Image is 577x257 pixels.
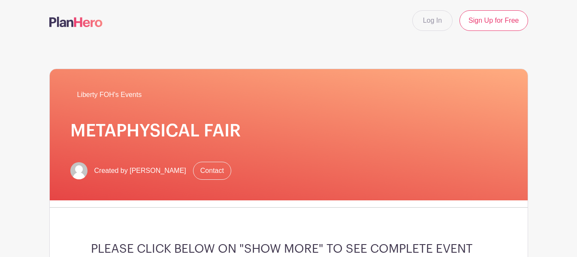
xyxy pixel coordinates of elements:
[49,17,103,27] img: logo-507f7623f17ff9eddc593b1ce0a138ce2505c220e1c5a4e2b4648c50719b7d32.svg
[193,162,231,180] a: Contact
[459,10,528,31] a: Sign Up for Free
[94,166,186,176] span: Created by [PERSON_NAME]
[70,121,507,141] h1: METAPHYSICAL FAIR
[70,162,88,179] img: default-ce2991bfa6775e67f084385cd625a349d9dcbb7a52a09fb2fda1e96e2d18dcdb.png
[77,90,142,100] span: Liberty FOH's Events
[412,10,453,31] a: Log In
